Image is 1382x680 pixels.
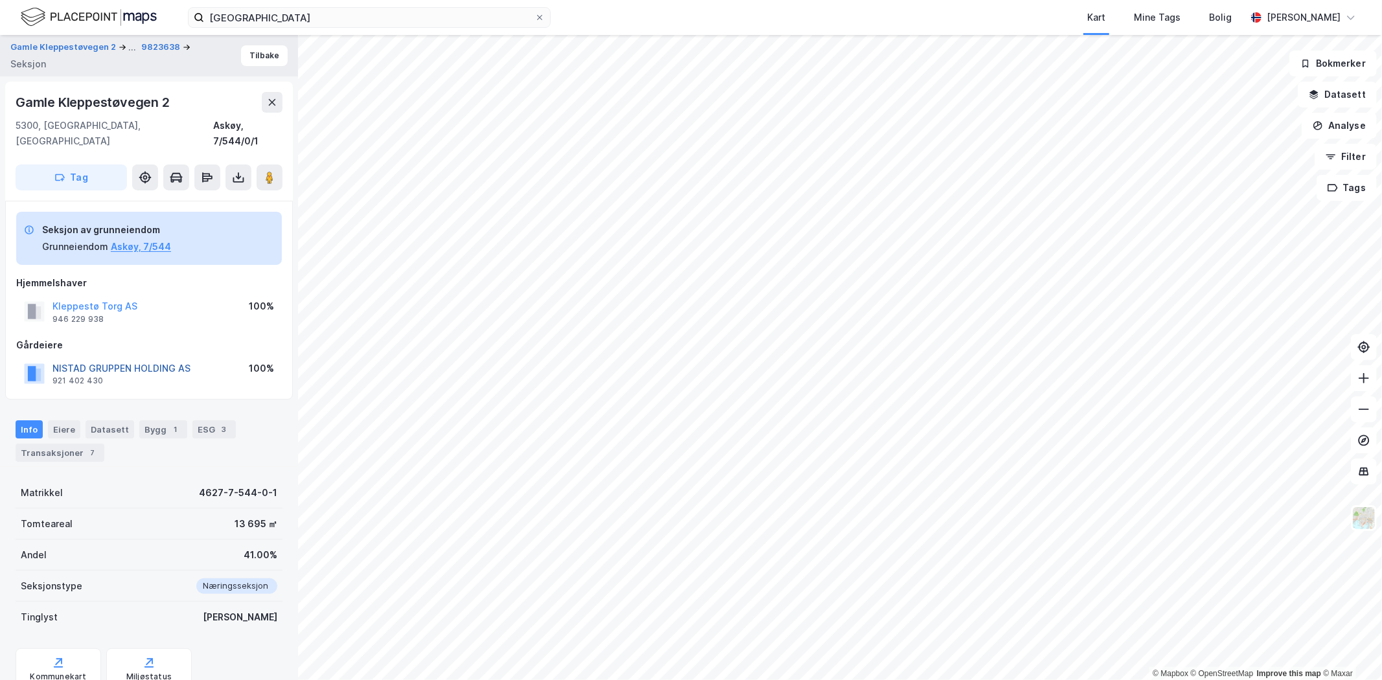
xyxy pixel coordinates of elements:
button: Tag [16,164,127,190]
img: Z [1352,506,1376,530]
div: Mine Tags [1134,10,1180,25]
div: Eiere [48,420,80,438]
div: 7 [86,446,99,459]
button: Filter [1315,144,1377,170]
iframe: Chat Widget [1317,618,1382,680]
div: ... [128,40,136,55]
button: Askøy, 7/544 [111,239,171,255]
img: logo.f888ab2527a4732fd821a326f86c7f29.svg [21,6,157,28]
div: Grunneiendom [42,239,108,255]
div: Bolig [1209,10,1232,25]
button: Datasett [1298,82,1377,108]
div: Andel [21,547,47,563]
div: Seksjon [10,56,46,72]
button: Tags [1317,175,1377,201]
div: 41.00% [244,547,277,563]
button: Bokmerker [1289,51,1377,76]
div: 921 402 430 [52,376,103,386]
div: Tomteareal [21,516,73,532]
a: Improve this map [1257,669,1321,678]
div: Datasett [86,420,134,438]
div: Gamle Kleppestøvegen 2 [16,92,172,113]
button: Gamle Kleppestøvegen 2 [10,40,119,55]
div: [PERSON_NAME] [1267,10,1341,25]
div: 13 695 ㎡ [235,516,277,532]
div: 5300, [GEOGRAPHIC_DATA], [GEOGRAPHIC_DATA] [16,118,213,149]
div: Matrikkel [21,485,63,501]
div: Transaksjoner [16,444,104,462]
div: 4627-7-544-0-1 [199,485,277,501]
div: Seksjonstype [21,578,82,594]
div: Info [16,420,43,438]
a: OpenStreetMap [1191,669,1254,678]
div: Hjemmelshaver [16,275,282,291]
div: Kontrollprogram for chat [1317,618,1382,680]
button: Tilbake [241,45,288,66]
input: Søk på adresse, matrikkel, gårdeiere, leietakere eller personer [204,8,535,27]
div: 100% [249,361,274,376]
div: Gårdeiere [16,337,282,353]
div: Tinglyst [21,609,58,625]
button: 9823638 [141,41,183,54]
div: Kart [1087,10,1105,25]
button: Analyse [1302,113,1377,139]
div: ESG [192,420,236,438]
div: 100% [249,299,274,314]
div: 3 [218,423,231,436]
a: Mapbox [1153,669,1188,678]
div: Askøy, 7/544/0/1 [213,118,282,149]
div: Seksjon av grunneiendom [42,222,171,238]
div: 946 229 938 [52,314,104,324]
div: 1 [169,423,182,436]
div: Bygg [139,420,187,438]
div: [PERSON_NAME] [203,609,277,625]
